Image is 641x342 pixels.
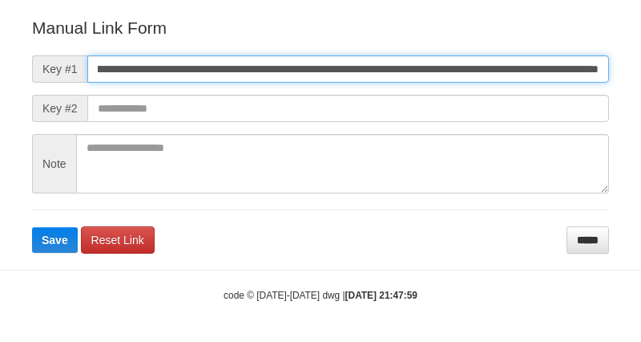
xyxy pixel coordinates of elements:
[32,55,87,83] span: Key #1
[32,227,78,253] button: Save
[345,290,417,301] strong: [DATE] 21:47:59
[42,234,68,246] span: Save
[224,290,417,301] small: code © [DATE]-[DATE] dwg |
[32,16,609,39] p: Manual Link Form
[32,95,87,122] span: Key #2
[81,226,155,254] a: Reset Link
[91,234,144,246] span: Reset Link
[32,134,76,193] span: Note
